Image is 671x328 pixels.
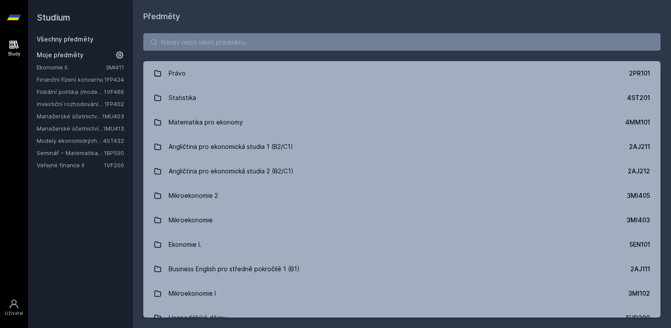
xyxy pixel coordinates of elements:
div: 3MI403 [626,216,650,224]
a: Study [2,35,26,62]
a: Finanční řízení koncernu [37,75,104,84]
a: Investiční rozhodování a dlouhodobé financování [37,100,104,108]
input: Název nebo ident předmětu… [143,33,661,51]
a: Modely ekonomických a finančních časových řad [37,136,103,145]
div: 4MM101 [625,118,650,127]
div: Angličtina pro ekonomická studia 2 (B2/C1) [169,162,294,180]
a: Všechny předměty [37,35,93,43]
a: Mikroekonomie 3MI403 [143,208,661,232]
div: Business English pro středně pokročilé 1 (B1) [169,260,300,278]
div: 3MI102 [628,289,650,298]
a: Ekonomie I. 5EN101 [143,232,661,257]
div: Angličtina pro ekonomická studia 1 (B2/C1) [169,138,293,155]
div: 2AJ211 [629,142,650,151]
a: Ekonomie II. [37,63,106,72]
div: Uživatel [5,310,23,317]
a: Seminář – Matematika pro finance [37,148,104,157]
div: Study [8,51,21,57]
a: 4ST432 [103,137,124,144]
a: 3MI411 [106,64,124,71]
div: Ekonomie I. [169,236,201,253]
div: 2PR101 [629,69,650,78]
div: Mikroekonomie I [169,285,216,302]
a: 1VF200 [104,162,124,169]
div: Matematika pro ekonomy [169,114,243,131]
div: 5HD200 [626,314,650,322]
a: Fiskální politika (moderní trendy a případové studie) (anglicky) [37,87,104,96]
a: Manažerské účetnictví pro vedlejší specializaci [37,124,103,133]
div: 2AJ212 [628,167,650,176]
div: Hospodářské dějiny [169,309,227,327]
a: Uživatel [2,294,26,321]
a: Business English pro středně pokročilé 1 (B1) 2AJ111 [143,257,661,281]
a: Statistika 4ST201 [143,86,661,110]
span: Moje předměty [37,51,83,59]
a: Veřejné finance II [37,161,104,169]
div: Právo [169,65,186,82]
a: 1BP590 [104,149,124,156]
a: 1MU413 [103,125,124,132]
div: Statistika [169,89,196,107]
a: 1FP402 [104,100,124,107]
div: Mikroekonomie 2 [169,187,218,204]
h1: Předměty [143,10,661,23]
div: 2AJ111 [630,265,650,273]
a: 1VF466 [104,88,124,95]
a: Angličtina pro ekonomická studia 2 (B2/C1) 2AJ212 [143,159,661,183]
div: 3MI405 [627,191,650,200]
a: Mikroekonomie 2 3MI405 [143,183,661,208]
div: Mikroekonomie [169,211,213,229]
a: Manažerské účetnictví II. [37,112,102,121]
a: Právo 2PR101 [143,61,661,86]
a: Matematika pro ekonomy 4MM101 [143,110,661,135]
div: 5EN101 [629,240,650,249]
div: 4ST201 [627,93,650,102]
a: Angličtina pro ekonomická studia 1 (B2/C1) 2AJ211 [143,135,661,159]
a: 1FP424 [104,76,124,83]
a: Mikroekonomie I 3MI102 [143,281,661,306]
a: 1MU403 [102,113,124,120]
